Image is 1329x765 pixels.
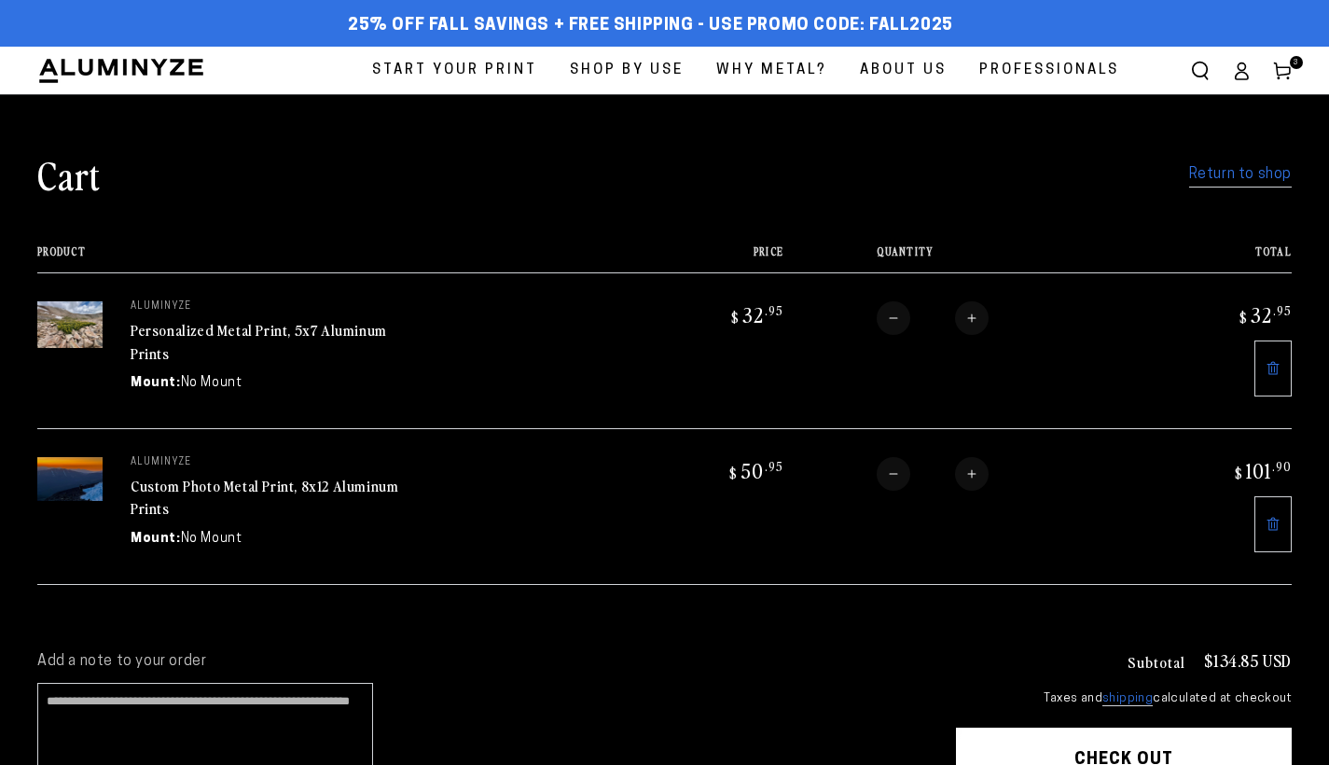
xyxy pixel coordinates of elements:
bdi: 50 [727,457,783,483]
sup: .95 [765,302,783,318]
a: About Us [846,47,961,94]
p: aluminyze [131,457,410,468]
img: Aluminyze [37,57,205,85]
small: Taxes and calculated at checkout [956,689,1292,708]
span: $ [1235,464,1243,482]
p: $134.85 USD [1204,652,1292,669]
a: Return to shop [1189,161,1292,188]
p: aluminyze [131,301,410,313]
h1: Cart [37,150,101,199]
span: Start Your Print [372,58,537,83]
th: Product [37,245,636,272]
span: About Us [860,58,947,83]
th: Price [636,245,783,272]
span: 25% off FALL Savings + Free Shipping - Use Promo Code: FALL2025 [348,16,953,36]
th: Total [1140,245,1292,272]
dt: Mount: [131,529,181,549]
img: 8"x12" Rectangle White Glossy Aluminyzed Photo [37,457,103,501]
a: shipping [1102,692,1153,706]
sup: .95 [765,458,783,474]
span: $ [729,464,738,482]
th: Quantity [783,245,1140,272]
dd: No Mount [181,373,242,393]
input: Quantity for Personalized Metal Print, 5x7 Aluminum Prints [910,301,955,335]
span: Professionals [979,58,1119,83]
a: Remove 5"x7" Rectangle White Glossy Aluminyzed Photo [1254,341,1292,396]
sup: .95 [1273,302,1292,318]
bdi: 32 [1237,301,1292,327]
span: Why Metal? [716,58,827,83]
a: Remove 8"x12" Rectangle White Glossy Aluminyzed Photo [1254,496,1292,552]
h3: Subtotal [1128,654,1185,669]
img: 5"x7" Rectangle White Glossy Aluminyzed Photo [37,301,103,348]
a: Professionals [965,47,1133,94]
span: $ [1239,308,1248,327]
a: Why Metal? [702,47,841,94]
a: Personalized Metal Print, 5x7 Aluminum Prints [131,319,387,364]
dt: Mount: [131,373,181,393]
a: Shop By Use [556,47,698,94]
sup: .90 [1272,458,1292,474]
input: Quantity for Custom Photo Metal Print, 8x12 Aluminum Prints [910,457,955,491]
span: $ [731,308,740,327]
bdi: 101 [1232,457,1292,483]
span: 3 [1294,56,1299,69]
dd: No Mount [181,529,242,549]
span: Shop By Use [570,58,684,83]
a: Start Your Print [358,47,551,94]
bdi: 32 [728,301,783,327]
label: Add a note to your order [37,652,919,672]
summary: Search our site [1180,50,1221,91]
a: Custom Photo Metal Print, 8x12 Aluminum Prints [131,475,398,520]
